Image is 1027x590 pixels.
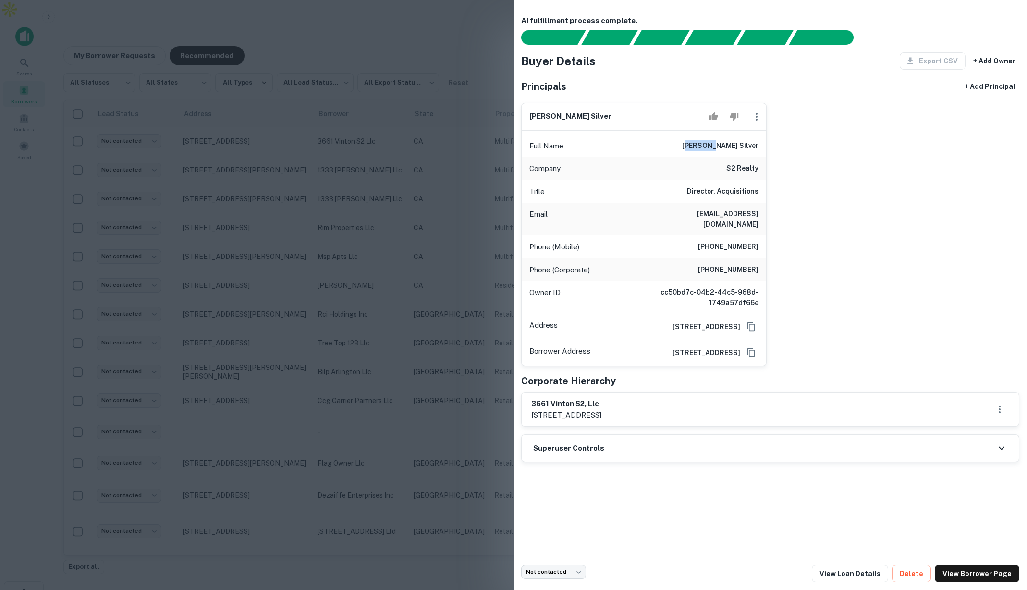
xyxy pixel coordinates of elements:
[698,241,758,253] h6: [PHONE_NUMBER]
[521,565,586,579] div: Not contacted
[726,163,758,174] h6: s2 realty
[529,287,561,308] p: Owner ID
[744,320,758,334] button: Copy Address
[812,565,888,582] a: View Loan Details
[521,374,616,388] h5: Corporate Hierarchy
[789,30,865,45] div: AI fulfillment process complete.
[969,52,1019,70] button: + Add Owner
[665,347,740,358] a: [STREET_ADDRESS]
[521,52,596,70] h4: Buyer Details
[665,321,740,332] a: [STREET_ADDRESS]
[643,209,758,230] h6: [EMAIL_ADDRESS][DOMAIN_NAME]
[510,30,582,45] div: Sending borrower request to AI...
[935,565,1019,582] a: View Borrower Page
[744,345,758,360] button: Copy Address
[581,30,637,45] div: Your request is received and processing...
[521,15,1019,26] h6: AI fulfillment process complete.
[529,186,545,197] p: Title
[737,30,793,45] div: Principals found, still searching for contact information. This may take time...
[685,30,741,45] div: Principals found, AI now looking for contact information...
[521,79,566,94] h5: Principals
[531,409,601,421] p: [STREET_ADDRESS]
[979,513,1027,559] iframe: Chat Widget
[529,209,548,230] p: Email
[529,264,590,276] p: Phone (Corporate)
[529,345,590,360] p: Borrower Address
[698,264,758,276] h6: [PHONE_NUMBER]
[529,111,611,122] h6: [PERSON_NAME] silver
[705,107,722,126] button: Accept
[682,140,758,152] h6: [PERSON_NAME] silver
[643,287,758,308] h6: cc50bd7c-04b2-44c5-968d-1749a57df66e
[726,107,743,126] button: Reject
[961,78,1019,95] button: + Add Principal
[533,443,604,454] h6: Superuser Controls
[529,140,563,152] p: Full Name
[529,163,561,174] p: Company
[529,320,558,334] p: Address
[892,565,931,582] button: Delete
[531,398,601,409] h6: 3661 vinton s2, llc
[633,30,689,45] div: Documents found, AI parsing details...
[529,241,579,253] p: Phone (Mobile)
[687,186,758,197] h6: Director, Acquisitions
